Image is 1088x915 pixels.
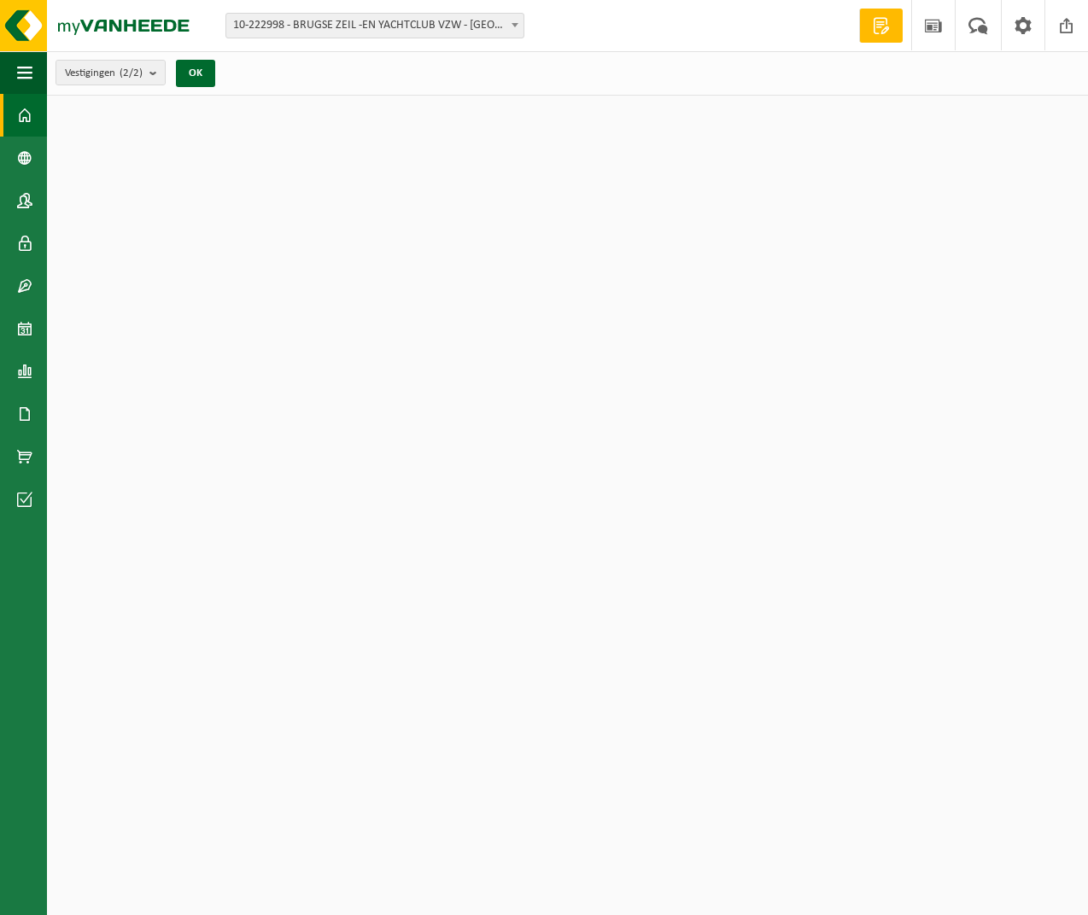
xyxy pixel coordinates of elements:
[120,67,143,79] count: (2/2)
[176,60,215,87] button: OK
[225,13,524,38] span: 10-222998 - BRUGSE ZEIL -EN YACHTCLUB VZW - BRUGGE
[65,61,143,86] span: Vestigingen
[56,60,166,85] button: Vestigingen(2/2)
[226,14,524,38] span: 10-222998 - BRUGSE ZEIL -EN YACHTCLUB VZW - BRUGGE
